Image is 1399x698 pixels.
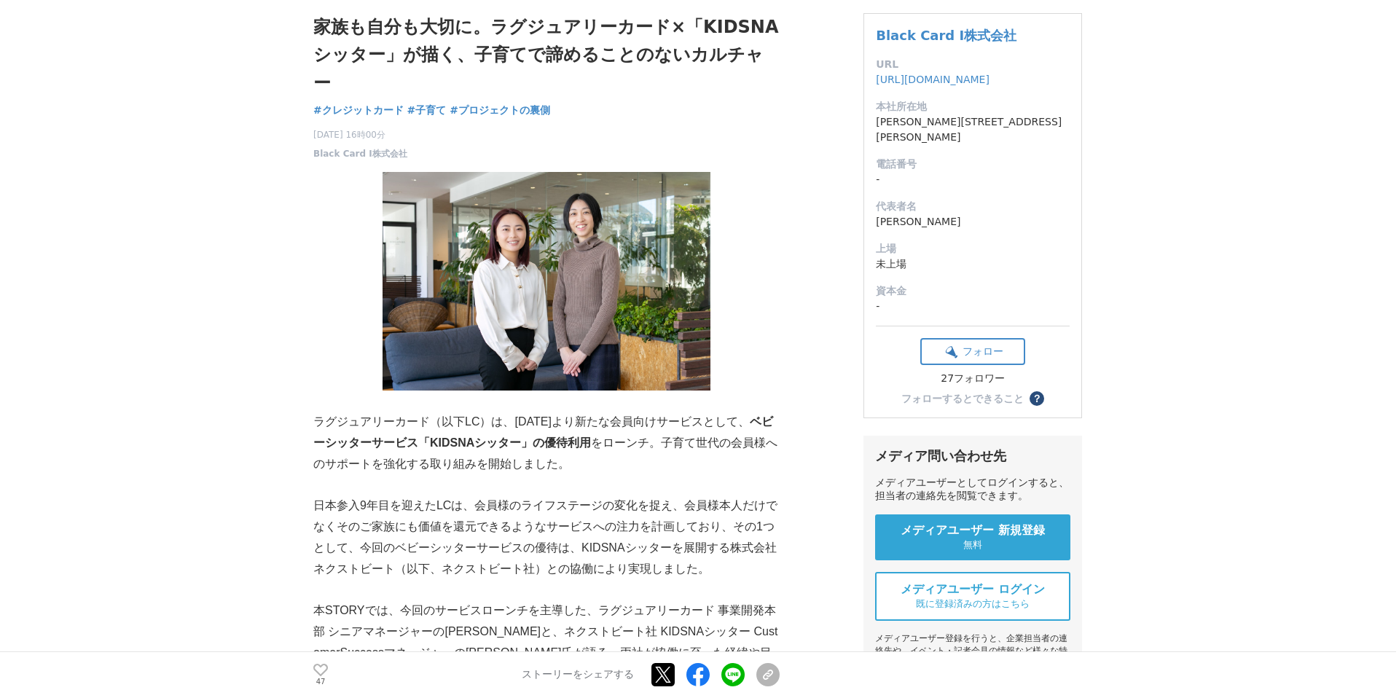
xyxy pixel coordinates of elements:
div: 27フォロワー [920,372,1025,385]
p: 47 [313,678,328,686]
span: メディアユーザー 新規登録 [901,523,1045,538]
a: #子育て [407,103,447,118]
dd: 未上場 [876,256,1070,272]
p: ラグジュアリーカード（以下LC）は、[DATE]より新たな会員向けサービスとして、 をローンチ。子育て世代の会員様へのサポートを強化する取り組みを開始しました。 [313,412,780,474]
button: フォロー [920,338,1025,365]
h1: 家族も自分も大切に。ラグジュアリーカード×「KIDSNAシッター」が描く、子育てで諦めることのないカルチャー [313,13,780,97]
span: 既に登録済みの方はこちら [916,597,1030,611]
dt: URL [876,57,1070,72]
p: 日本参入9年目を迎えたLCは、会員様のライフステージの変化を捉え、会員様本人だけでなくそのご家族にも価値を還元できるようなサービスへの注力を計画しており、その1つとして、今回のベビーシッターサー... [313,495,780,579]
div: メディアユーザーとしてログインすると、担当者の連絡先を閲覧できます。 [875,477,1070,503]
dt: 上場 [876,241,1070,256]
a: #プロジェクトの裏側 [450,103,550,118]
a: #クレジットカード [313,103,404,118]
span: #子育て [407,103,447,117]
dd: - [876,299,1070,314]
a: Black Card Ⅰ株式会社 [876,28,1016,43]
dd: [PERSON_NAME] [876,214,1070,230]
strong: ベビーシッターサービス「KIDSNAシッター」の優待利用 [313,415,773,449]
div: フォローするとできること [901,393,1024,404]
dd: - [876,172,1070,187]
a: Black Card Ⅰ株式会社 [313,147,407,160]
span: #プロジェクトの裏側 [450,103,550,117]
span: #クレジットカード [313,103,404,117]
span: [DATE] 16時00分 [313,128,407,141]
a: メディアユーザー ログイン 既に登録済みの方はこちら [875,572,1070,621]
img: thumbnail_8efc70c0-ffc9-11ef-9962-6dbb86b58b64.jpg [383,172,710,391]
a: [URL][DOMAIN_NAME] [876,74,990,85]
span: ？ [1032,393,1042,404]
a: メディアユーザー 新規登録 無料 [875,514,1070,560]
dt: 代表者名 [876,199,1070,214]
dt: 資本金 [876,283,1070,299]
dt: 本社所在地 [876,99,1070,114]
span: 無料 [963,538,982,552]
dd: [PERSON_NAME][STREET_ADDRESS][PERSON_NAME] [876,114,1070,145]
dt: 電話番号 [876,157,1070,172]
p: 本STORYでは、今回のサービスローンチを主導した、ラグジュアリーカード 事業開発本部 シニアマネージャーの[PERSON_NAME]と、ネクストビート社 KIDSNAシッター Customer... [313,600,780,684]
div: メディア問い合わせ先 [875,447,1070,465]
button: ？ [1030,391,1044,406]
p: ストーリーをシェアする [522,669,634,682]
div: メディアユーザー登録を行うと、企業担当者の連絡先や、イベント・記者会見の情報など様々な特記情報を閲覧できます。 ※内容はストーリー・プレスリリースにより異なります。 [875,632,1070,694]
span: メディアユーザー ログイン [901,582,1045,597]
